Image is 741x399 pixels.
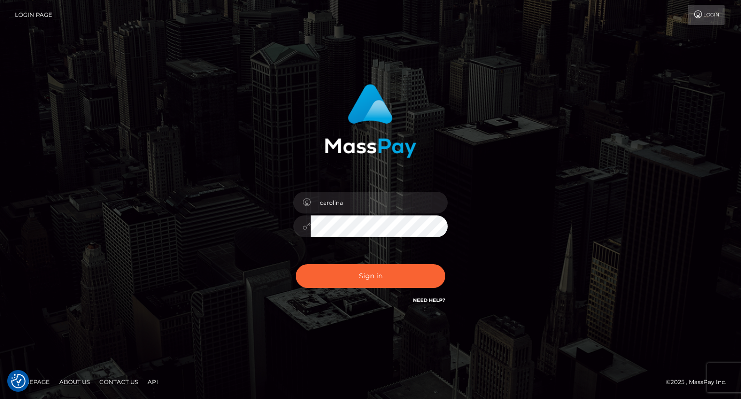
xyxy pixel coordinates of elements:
a: Login Page [15,5,52,25]
img: MassPay Login [325,84,416,158]
button: Consent Preferences [11,374,26,388]
a: About Us [55,374,94,389]
input: Username... [311,192,448,214]
button: Sign in [296,264,445,288]
a: Homepage [11,374,54,389]
a: Need Help? [413,297,445,303]
a: API [144,374,162,389]
div: © 2025 , MassPay Inc. [666,377,734,387]
a: Login [688,5,725,25]
a: Contact Us [96,374,142,389]
img: Revisit consent button [11,374,26,388]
